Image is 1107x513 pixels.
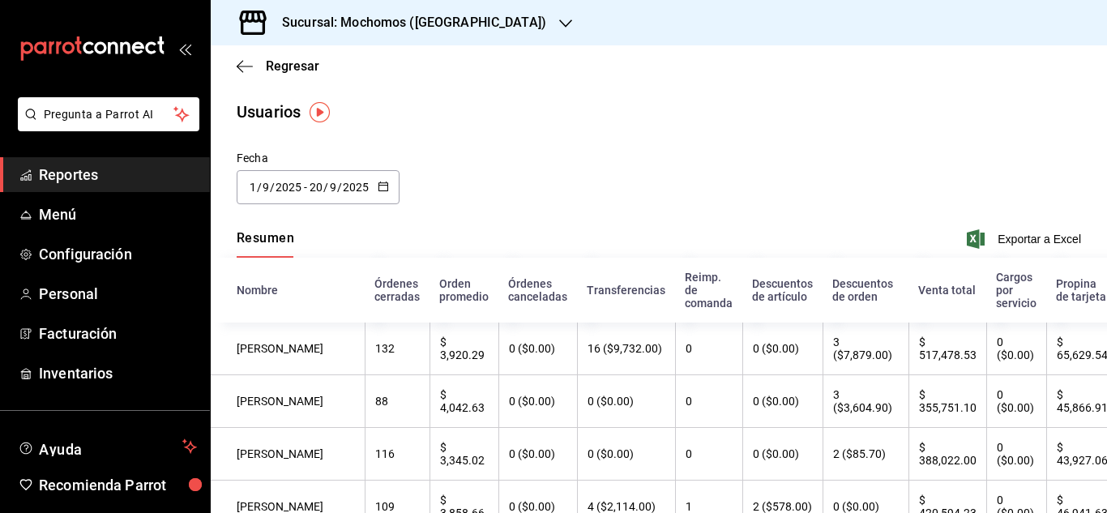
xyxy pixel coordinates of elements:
[742,323,823,375] th: 0 ($0.00)
[823,258,908,323] th: Descuentos de orden
[211,375,365,428] th: [PERSON_NAME]
[365,428,430,481] th: 116
[323,181,328,194] span: /
[39,474,197,496] span: Recomienda Parrot
[178,42,191,55] button: open_drawer_menu
[986,323,1046,375] th: 0 ($0.00)
[39,323,197,344] span: Facturación
[18,97,199,131] button: Pregunta a Parrot AI
[342,181,370,194] input: Year
[675,258,742,323] th: Reimp. de comanda
[742,258,823,323] th: Descuentos de artículo
[310,102,330,122] img: Tooltip marker
[577,428,675,481] th: 0 ($0.00)
[577,375,675,428] th: 0 ($0.00)
[337,181,342,194] span: /
[211,428,365,481] th: [PERSON_NAME]
[908,323,986,375] th: $ 517,478.53
[430,375,498,428] th: $ 4,042.63
[237,150,400,167] div: Fecha
[823,428,908,481] th: 2 ($85.70)
[270,181,275,194] span: /
[266,58,319,74] span: Regresar
[430,323,498,375] th: $ 3,920.29
[39,362,197,384] span: Inventarios
[823,323,908,375] th: 3 ($7,879.00)
[44,106,174,123] span: Pregunta a Parrot AI
[823,375,908,428] th: 3 ($3,604.90)
[309,181,323,194] input: Day
[908,375,986,428] th: $ 355,751.10
[39,243,197,265] span: Configuración
[237,100,301,124] div: Usuarios
[970,229,1081,249] button: Exportar a Excel
[39,437,176,456] span: Ayuda
[986,428,1046,481] th: 0 ($0.00)
[675,428,742,481] th: 0
[365,375,430,428] th: 88
[304,181,307,194] span: -
[986,375,1046,428] th: 0 ($0.00)
[498,323,577,375] th: 0 ($0.00)
[986,258,1046,323] th: Cargos por servicio
[275,181,302,194] input: Year
[365,258,430,323] th: Órdenes cerradas
[498,428,577,481] th: 0 ($0.00)
[742,375,823,428] th: 0 ($0.00)
[249,181,257,194] input: Day
[498,258,577,323] th: Órdenes canceladas
[39,203,197,225] span: Menú
[742,428,823,481] th: 0 ($0.00)
[237,230,294,258] button: Resumen
[577,323,675,375] th: 16 ($9,732.00)
[269,13,546,32] h3: Sucursal: Mochomos ([GEOGRAPHIC_DATA])
[211,323,365,375] th: [PERSON_NAME]
[11,118,199,135] a: Pregunta a Parrot AI
[237,58,319,74] button: Regresar
[365,323,430,375] th: 132
[430,258,498,323] th: Orden promedio
[430,428,498,481] th: $ 3,345.02
[329,181,337,194] input: Month
[498,375,577,428] th: 0 ($0.00)
[237,230,294,258] div: navigation tabs
[577,258,675,323] th: Transferencias
[39,283,197,305] span: Personal
[675,323,742,375] th: 0
[675,375,742,428] th: 0
[262,181,270,194] input: Month
[908,428,986,481] th: $ 388,022.00
[908,258,986,323] th: Venta total
[257,181,262,194] span: /
[211,258,365,323] th: Nombre
[39,164,197,186] span: Reportes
